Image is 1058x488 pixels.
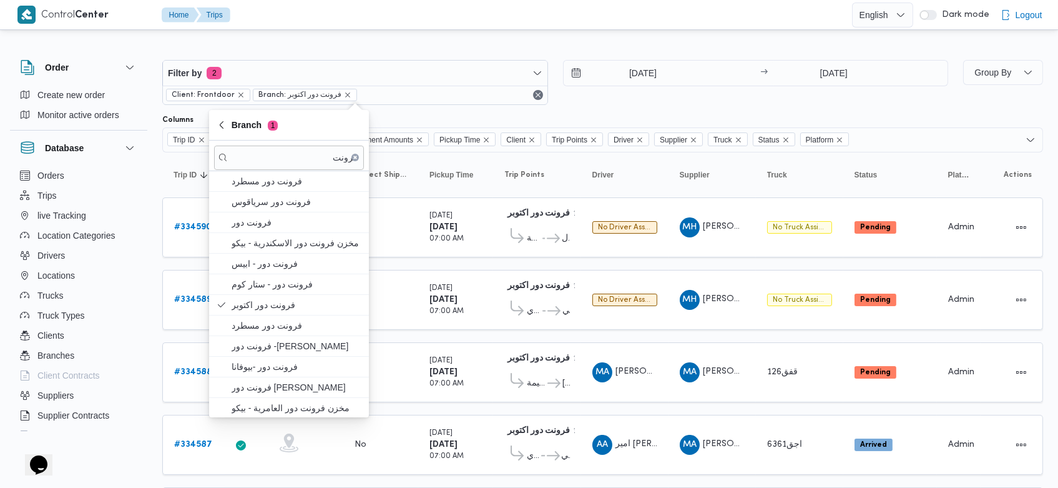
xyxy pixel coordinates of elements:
span: No driver assigned [598,224,666,231]
span: Branches [37,348,74,363]
label: Columns [162,115,193,125]
span: فرونت دور -بيوفانا [232,359,361,374]
span: Truck [767,170,787,180]
button: Actions [1011,435,1031,455]
span: فرونت دور - ستار كوم [232,277,361,292]
iframe: chat widget [12,438,52,476]
span: Driver [608,132,649,146]
span: امير [PERSON_NAME] [PERSON_NAME] [615,440,778,448]
button: Home [162,7,199,22]
b: فرونت دور اكتوبر [507,427,570,435]
button: Driver [587,165,662,185]
span: Supplier [654,132,703,146]
span: Truck Types [37,308,84,323]
span: No driver assigned [598,296,666,304]
span: [PERSON_NAME] [PERSON_NAME] [703,295,848,303]
span: Client: Frontdoor [172,89,235,101]
span: [PERSON_NAME] [PERSON_NAME] [615,367,760,376]
span: Location Categories [37,228,115,243]
span: Client Contracts [37,368,100,383]
div: Muhammad Altijana Hamid Aisa [592,362,612,382]
span: مخزن فرونت دور الاسكندرية - بيكو [232,236,361,251]
button: Orders [15,166,142,186]
span: Platform [800,132,850,146]
b: # 334589 [174,296,212,304]
span: Status [758,133,780,147]
span: MH [682,290,697,310]
b: # 334588 [174,368,212,376]
button: Branch1 [209,110,369,141]
span: كارفور نيو معادي [527,304,541,319]
button: Trips [197,7,230,22]
span: فرونت دور مسطرد [232,174,361,189]
input: Press the down key to open a popover containing a calendar. [771,61,896,86]
span: Monitor active orders [37,107,119,122]
span: Trip ID [167,132,211,146]
span: Collect Shipment Amounts [325,133,413,147]
span: Trucks [37,288,63,303]
span: كارفور شبرا الخيمة [527,231,541,246]
span: Dark mode [937,10,989,20]
span: No truck assigned [773,296,838,304]
small: 07:00 AM [429,381,464,387]
div: Muhammad Abadalamunam HIshm Isamaail [680,362,700,382]
span: [PERSON_NAME] [PERSON_NAME] [703,440,848,448]
button: Remove Trip ID from selection in this group [198,136,205,144]
b: [DATE] [429,441,458,449]
span: كارفور المعادي [527,449,539,464]
span: [PERSON_NAME] [PERSON_NAME] [703,367,848,376]
span: Admin [948,296,974,304]
button: Location Categories [15,226,142,246]
button: Devices [15,426,142,446]
span: Driver [614,133,634,147]
span: Status [855,170,878,180]
button: Monitor active orders [15,105,142,125]
div: No [355,439,366,451]
span: [PERSON_NAME] [PERSON_NAME] [703,222,848,231]
button: Remove Pickup Time from selection in this group [482,136,490,144]
small: 07:00 AM [429,453,464,460]
button: Order [20,60,137,75]
span: Locations [37,268,75,283]
span: Collect Shipment Amounts [355,170,407,180]
span: Platform [948,170,969,180]
b: فرونت دور اكتوبر [507,209,570,217]
span: Branch: فرونت دور اكتوبر [258,89,341,101]
span: [PERSON_NAME] [562,376,569,391]
span: Group By [974,67,1011,77]
small: [DATE] [429,357,453,364]
span: Driver [592,170,614,180]
h3: Database [45,141,84,156]
span: Pickup Time [434,132,496,146]
span: فرونت دور -[PERSON_NAME] [232,339,361,354]
span: Supplier Contracts [37,408,109,423]
span: Actions [1004,170,1032,180]
span: اجق6361 [767,441,802,449]
span: Drivers [37,248,65,263]
small: [DATE] [429,430,453,437]
button: remove selected entity [237,91,245,99]
small: [DATE] [429,285,453,292]
span: Create new order [37,87,105,102]
span: Collect Shipment Amounts [320,132,429,146]
span: Trip Points [546,132,603,146]
div: → [760,69,768,77]
span: Status [753,132,795,146]
span: Admin [948,441,974,449]
span: مخزن فرونت دور العامرية - بيكو [232,401,361,416]
input: search filters [214,146,364,170]
span: Orders [37,168,64,183]
span: 2 active filters [207,67,222,79]
small: 10:48 PM [573,211,607,217]
span: قفق126 [767,368,798,376]
span: Devices [37,428,69,443]
button: Remove Client from selection in this group [528,136,536,144]
button: Open list of options [1026,135,1036,145]
span: Pickup Time [439,133,480,147]
span: Filter by [168,66,202,81]
a: #334587 [174,437,212,452]
b: [DATE] [429,223,458,231]
span: Pending [855,294,896,306]
span: Trips [37,188,57,203]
